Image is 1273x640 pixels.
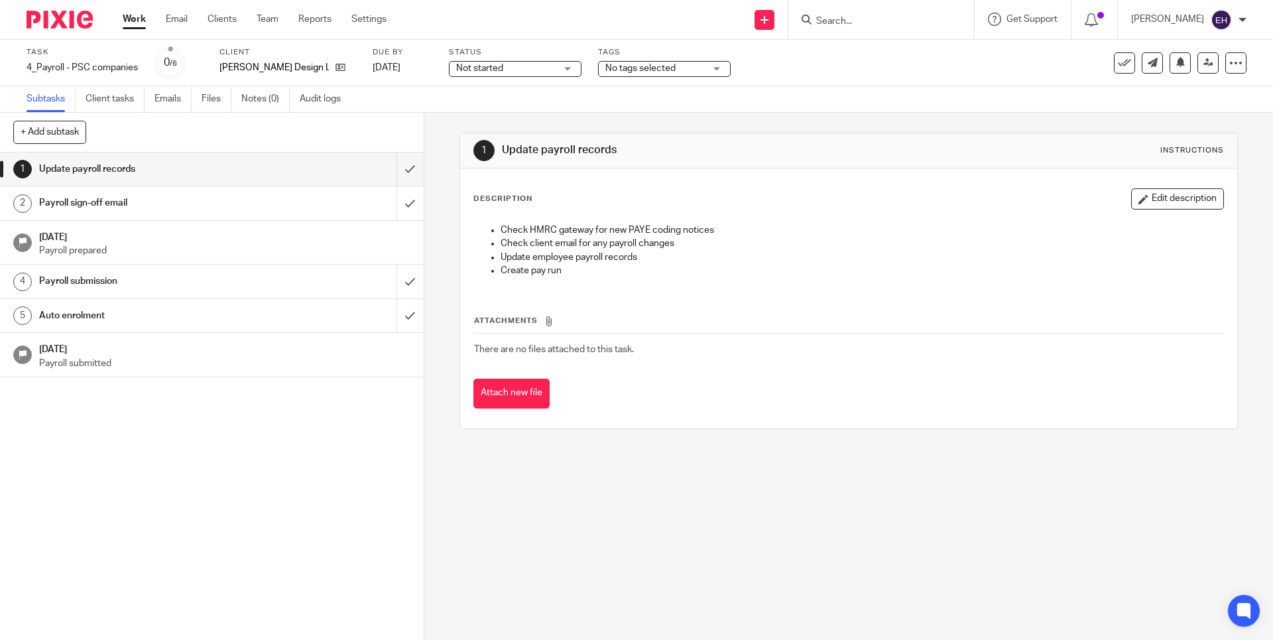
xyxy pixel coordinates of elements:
[473,379,550,409] button: Attach new file
[39,227,410,244] h1: [DATE]
[501,237,1223,250] p: Check client email for any payroll changes
[39,159,269,179] h1: Update payroll records
[501,264,1223,277] p: Create pay run
[39,244,410,257] p: Payroll prepared
[241,86,290,112] a: Notes (0)
[605,64,676,73] span: No tags selected
[219,47,356,58] label: Client
[27,47,138,58] label: Task
[373,47,432,58] label: Due by
[13,160,32,178] div: 1
[13,121,86,143] button: + Add subtask
[39,306,269,326] h1: Auto enrolment
[456,64,503,73] span: Not started
[598,47,731,58] label: Tags
[39,271,269,291] h1: Payroll submission
[473,194,532,204] p: Description
[351,13,387,26] a: Settings
[501,224,1223,237] p: Check HMRC gateway for new PAYE coding notices
[39,193,269,213] h1: Payroll sign-off email
[501,251,1223,264] p: Update employee payroll records
[13,306,32,325] div: 5
[449,47,581,58] label: Status
[39,340,410,356] h1: [DATE]
[202,86,231,112] a: Files
[39,357,410,370] p: Payroll submitted
[13,194,32,213] div: 2
[1006,15,1058,24] span: Get Support
[170,60,177,67] small: /6
[298,13,332,26] a: Reports
[166,13,188,26] a: Email
[257,13,278,26] a: Team
[208,13,237,26] a: Clients
[1131,188,1224,210] button: Edit description
[154,86,192,112] a: Emails
[373,63,400,72] span: [DATE]
[473,140,495,161] div: 1
[502,143,877,157] h1: Update payroll records
[815,16,934,28] input: Search
[474,345,634,354] span: There are no files attached to this task.
[1160,145,1224,156] div: Instructions
[300,86,351,112] a: Audit logs
[1131,13,1204,26] p: [PERSON_NAME]
[123,13,146,26] a: Work
[27,11,93,29] img: Pixie
[13,273,32,291] div: 4
[164,55,177,70] div: 0
[27,86,76,112] a: Subtasks
[27,61,138,74] div: 4_Payroll - PSC companies
[474,317,538,324] span: Attachments
[1211,9,1232,31] img: svg%3E
[219,61,329,74] p: [PERSON_NAME] Design Ltd
[86,86,145,112] a: Client tasks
